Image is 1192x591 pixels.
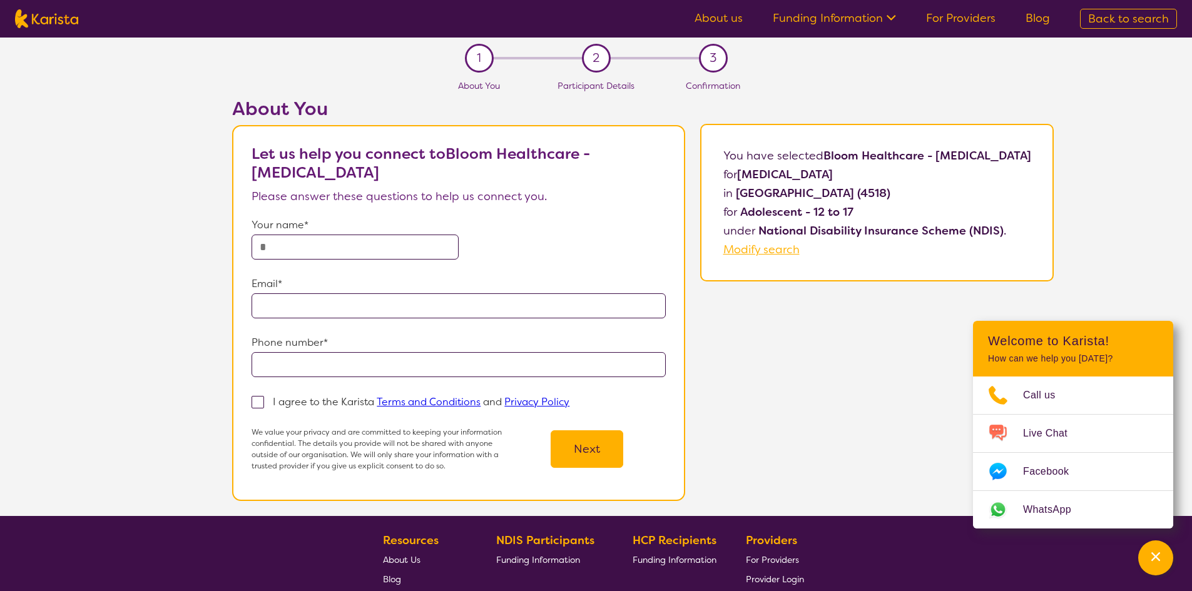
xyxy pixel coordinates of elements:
a: For Providers [926,11,996,26]
a: Funding Information [496,550,604,569]
b: NDIS Participants [496,533,594,548]
p: Please answer these questions to help us connect you. [252,187,666,206]
h2: Welcome to Karista! [988,333,1158,348]
a: Back to search [1080,9,1177,29]
span: About Us [383,554,420,565]
b: Adolescent - 12 to 17 [740,205,853,220]
span: Provider Login [746,573,804,585]
p: Email* [252,275,666,293]
p: in [723,184,1031,203]
a: Privacy Policy [504,395,569,408]
b: Let us help you connect to Bloom Healthcare - [MEDICAL_DATA] [252,144,590,183]
span: Participant Details [558,80,634,91]
p: for [723,203,1031,221]
p: We value your privacy and are committed to keeping your information confidential. The details you... [252,427,508,472]
button: Next [551,430,623,468]
span: WhatsApp [1023,500,1086,519]
span: 3 [710,49,716,68]
a: Funding Information [633,550,716,569]
b: National Disability Insurance Scheme (NDIS) [758,223,1004,238]
ul: Choose channel [973,376,1173,528]
b: Resources [383,533,439,548]
span: Confirmation [686,80,740,91]
p: Your name* [252,216,666,235]
p: for [723,165,1031,184]
a: About Us [383,550,467,569]
span: About You [458,80,500,91]
b: Bloom Healthcare - [MEDICAL_DATA] [823,148,1031,163]
span: Call us [1023,386,1071,405]
img: Karista logo [15,9,78,28]
p: How can we help you [DATE]? [988,353,1158,364]
a: Provider Login [746,569,804,588]
span: Back to search [1088,11,1169,26]
span: Funding Information [633,554,716,565]
a: Terms and Conditions [377,395,481,408]
span: 2 [593,49,599,68]
p: under . [723,221,1031,240]
a: Modify search [723,242,800,257]
a: Web link opens in a new tab. [973,491,1173,528]
span: Facebook [1023,462,1084,481]
span: Live Chat [1023,424,1082,443]
div: Channel Menu [973,321,1173,528]
button: Channel Menu [1138,540,1173,575]
b: Providers [746,533,797,548]
span: 1 [477,49,481,68]
span: Blog [383,573,401,585]
a: Funding Information [773,11,896,26]
b: [MEDICAL_DATA] [737,167,833,182]
p: Phone number* [252,333,666,352]
p: You have selected [723,146,1031,259]
span: Funding Information [496,554,580,565]
a: About us [695,11,743,26]
span: For Providers [746,554,799,565]
b: HCP Recipients [633,533,716,548]
a: Blog [1026,11,1050,26]
h2: About You [232,98,685,120]
a: Blog [383,569,467,588]
b: [GEOGRAPHIC_DATA] (4518) [736,186,890,201]
a: For Providers [746,550,804,569]
p: I agree to the Karista and [273,395,569,408]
